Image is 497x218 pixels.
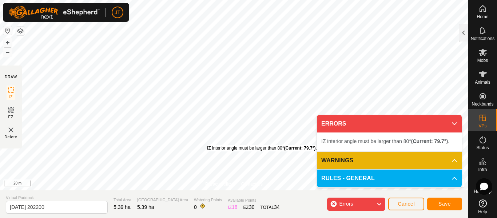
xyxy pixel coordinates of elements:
[249,204,255,210] span: 30
[321,119,346,128] span: ERRORS
[194,197,222,203] span: Watering Points
[476,146,489,150] span: Status
[137,197,188,203] span: [GEOGRAPHIC_DATA] Area
[3,48,12,56] button: –
[16,27,25,35] button: Map Layers
[471,36,494,41] span: Notifications
[114,204,131,210] span: 5.39 ha
[228,203,237,211] div: IZ
[317,132,462,151] p-accordion-content: ERRORS
[427,198,462,210] button: Save
[232,204,238,210] span: 18
[205,181,232,187] a: Privacy Policy
[475,80,490,84] span: Animals
[411,138,448,144] b: (Current: 79.7°)
[9,94,13,100] span: IZ
[3,26,12,35] button: Reset Map
[398,201,415,207] span: Cancel
[321,174,375,183] span: RULES - GENERAL
[284,146,316,151] b: (Current: 79.7°)
[317,152,462,169] p-accordion-header: WARNINGS
[339,201,353,207] span: Errors
[472,102,493,106] span: Neckbands
[115,9,120,16] span: JT
[478,210,487,214] span: Help
[321,138,449,144] span: IZ interior angle must be larger than 80° .
[5,74,17,80] div: DRAW
[7,126,15,134] img: VP
[317,115,462,132] p-accordion-header: ERRORS
[114,197,131,203] span: Total Area
[8,114,14,120] span: EZ
[261,203,280,211] div: TOTAL
[317,170,462,187] p-accordion-header: RULES - GENERAL
[438,201,451,207] span: Save
[477,58,488,63] span: Mobs
[228,197,279,203] span: Available Points
[5,134,17,140] span: Delete
[388,198,424,210] button: Cancel
[321,156,353,165] span: WARNINGS
[194,204,197,210] span: 0
[243,203,255,211] div: EZ
[477,15,488,19] span: Home
[478,124,486,128] span: VPs
[241,181,263,187] a: Contact Us
[474,189,492,194] span: Heatmap
[478,167,487,172] span: Infra
[6,195,108,201] span: Virtual Paddock
[468,197,497,217] a: Help
[3,38,12,47] button: +
[274,204,280,210] span: 34
[207,145,317,151] div: IZ interior angle must be larger than 80° .
[137,204,154,210] span: 5.39 ha
[9,6,100,19] img: Gallagher Logo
